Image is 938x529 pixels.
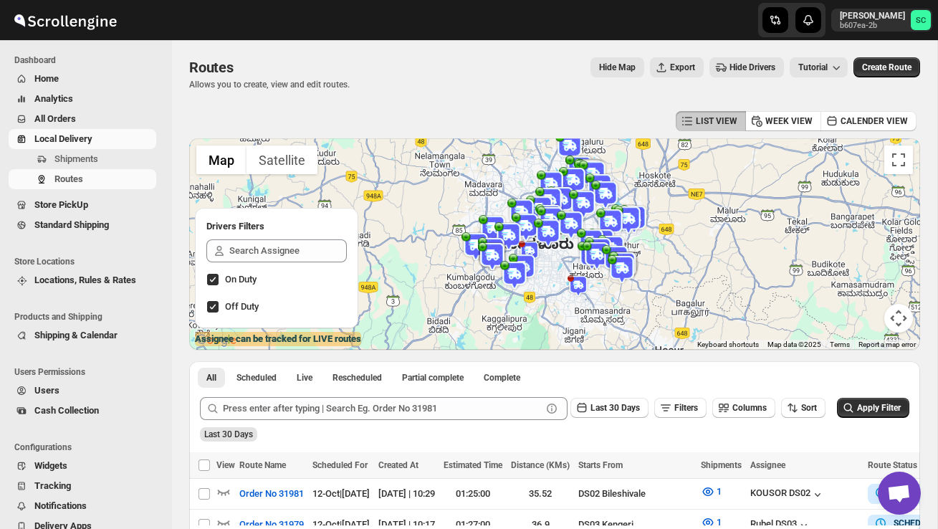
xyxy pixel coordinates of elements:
[820,111,917,131] button: CALENDER VIEW
[578,460,623,470] span: Starts From
[732,403,767,413] span: Columns
[676,111,746,131] button: LIST VIEW
[9,69,156,89] button: Home
[193,331,240,350] img: Google
[9,109,156,129] button: All Orders
[14,256,162,267] span: Store Locations
[229,239,347,262] input: Search Assignee
[868,460,917,470] span: Route Status
[750,487,825,502] button: KOUSOR DS02
[34,199,88,210] span: Store PickUp
[297,372,312,383] span: Live
[511,460,570,470] span: Distance (KMs)
[9,89,156,109] button: Analytics
[767,340,821,348] span: Map data ©2025
[801,403,817,413] span: Sort
[189,79,350,90] p: Allows you to create, view and edit routes.
[590,403,640,413] span: Last 30 Days
[34,275,136,285] span: Locations, Rules & Rates
[599,62,636,73] span: Hide Map
[195,332,361,346] label: Assignee can be tracked for LIVE routes
[830,340,850,348] a: Terms (opens in new tab)
[34,73,59,84] span: Home
[831,9,932,32] button: User menu
[858,340,916,348] a: Report a map error
[247,146,317,174] button: Show satellite imagery
[9,270,156,290] button: Locations, Rules & Rates
[790,57,848,77] button: Tutorial
[189,59,234,76] span: Routes
[911,10,931,30] span: Sanjay chetri
[729,62,775,73] span: Hide Drivers
[198,368,225,388] button: All routes
[216,460,235,470] span: View
[862,62,911,73] span: Create Route
[9,476,156,496] button: Tracking
[578,487,692,501] div: DS02 Bileshivale
[9,169,156,189] button: Routes
[840,22,905,30] p: b607ea-2b
[670,62,695,73] span: Export
[14,366,162,378] span: Users Permissions
[11,2,119,38] img: ScrollEngine
[878,472,921,515] div: Open chat
[781,398,825,418] button: Sort
[765,115,813,127] span: WEEK VIEW
[14,311,162,323] span: Products and Shipping
[34,500,87,511] span: Notifications
[34,113,76,124] span: All Orders
[312,460,368,470] span: Scheduled For
[312,488,370,499] span: 12-Oct | [DATE]
[857,403,901,413] span: Apply Filter
[712,398,775,418] button: Columns
[193,331,240,350] a: Open this area in Google Maps (opens a new window)
[239,487,304,501] span: Order No 31981
[236,372,277,383] span: Scheduled
[239,460,286,470] span: Route Name
[717,486,722,497] span: 1
[650,57,704,77] button: Export
[34,93,73,104] span: Analytics
[9,149,156,169] button: Shipments
[701,460,742,470] span: Shipments
[841,115,908,127] span: CALENDER VIEW
[196,146,247,174] button: Show street map
[34,330,118,340] span: Shipping & Calendar
[34,385,59,396] span: Users
[654,398,707,418] button: Filters
[884,304,913,333] button: Map camera controls
[745,111,821,131] button: WEEK VIEW
[674,403,698,413] span: Filters
[223,397,542,420] input: Press enter after typing | Search Eg. Order No 31981
[9,381,156,401] button: Users
[225,274,257,285] span: On Duty
[54,153,98,164] span: Shipments
[402,372,464,383] span: Partial complete
[9,325,156,345] button: Shipping & Calendar
[697,340,759,350] button: Keyboard shortcuts
[14,54,162,66] span: Dashboard
[34,460,67,471] span: Widgets
[511,487,570,501] div: 35.52
[204,429,253,439] span: Last 30 Days
[34,219,109,230] span: Standard Shipping
[9,401,156,421] button: Cash Collection
[692,480,730,503] button: 1
[34,405,99,416] span: Cash Collection
[696,115,737,127] span: LIST VIEW
[916,16,926,25] text: SC
[34,480,71,491] span: Tracking
[332,372,382,383] span: Rescheduled
[750,460,785,470] span: Assignee
[9,496,156,516] button: Notifications
[444,460,502,470] span: Estimated Time
[378,487,435,501] div: [DATE] | 10:29
[378,460,418,470] span: Created At
[837,398,909,418] button: Apply Filter
[884,146,913,174] button: Toggle fullscreen view
[484,372,520,383] span: Complete
[54,173,83,184] span: Routes
[34,133,92,144] span: Local Delivery
[444,487,502,501] div: 01:25:00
